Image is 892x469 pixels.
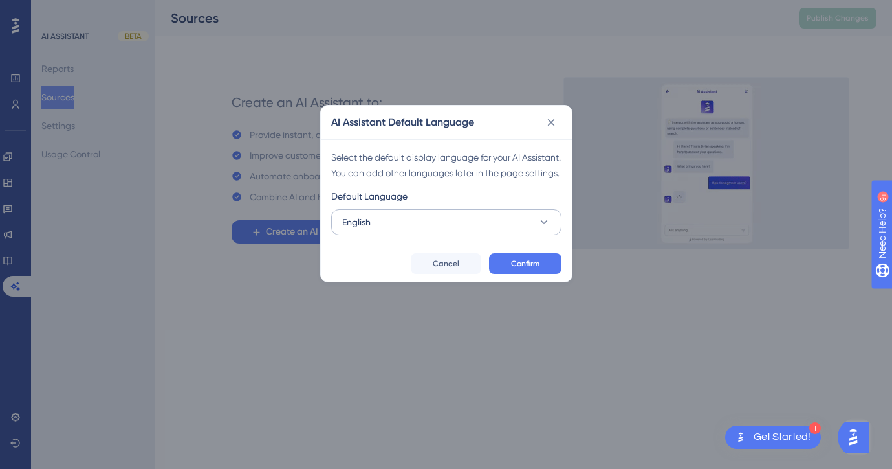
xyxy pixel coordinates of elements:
div: Select the default display language for your AI Assistant. You can add other languages later in t... [331,150,561,181]
span: Need Help? [30,3,81,19]
span: Confirm [511,258,539,269]
iframe: UserGuiding AI Assistant Launcher [838,418,876,457]
div: 9+ [88,6,96,17]
div: Open Get Started! checklist, remaining modules: 1 [725,426,821,449]
span: Cancel [433,258,459,269]
img: launcher-image-alternative-text [733,429,748,445]
span: Default Language [331,189,408,204]
span: English [342,214,371,230]
div: Get Started! [754,430,810,444]
div: 1 [809,422,821,434]
h2: AI Assistant Default Language [331,115,474,130]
